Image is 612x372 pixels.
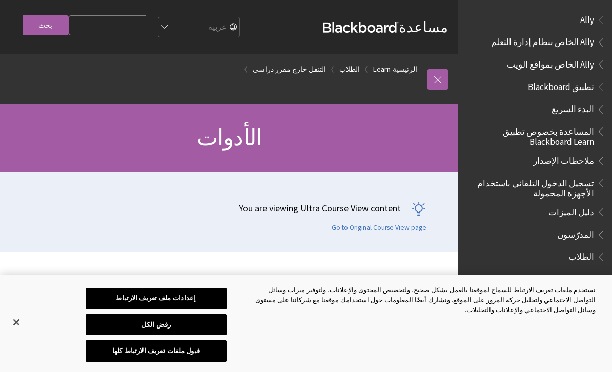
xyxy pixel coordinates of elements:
[323,18,448,36] a: مساعدةBlackboard
[253,63,326,76] a: التنقل خارج مقرر دراسي
[552,101,594,115] span: البدء السريع
[491,34,594,48] span: Ally الخاص بنظام إدارة التعلم
[10,202,426,214] p: You are viewing Ultra Course View content
[507,56,594,70] span: Ally الخاص بمواقع الويب
[533,152,594,166] span: ملاحظات الإصدار
[471,123,594,147] span: المساعدة بخصوص تطبيق Blackboard Learn
[339,63,360,76] a: الطلاب
[86,288,227,309] button: إعدادات ملف تعريف الارتباط
[157,17,239,38] select: Site Language Selector
[553,271,594,285] span: بيان النشاط
[548,204,594,217] span: دليل الميزات
[5,311,28,334] button: إغلاق
[580,11,594,25] span: Ally
[323,22,399,33] strong: Blackboard
[464,11,606,73] nav: Book outline for Anthology Ally Help
[86,314,227,336] button: رفض الكل
[86,340,227,362] button: قبول ملفات تعريف الارتباط كلها
[568,249,594,262] span: الطلاب
[557,226,594,240] span: المدرّسون
[330,223,426,232] a: Go to Original Course View page.
[197,123,261,151] span: الأدوات
[393,63,417,76] a: الرئيسية
[245,285,596,315] div: نستخدم ملفات تعريف الارتباط للسماح لموقعنا بالعمل بشكل صحيح، ولتخصيص المحتوى والإعلانات، ولتوفير ...
[528,78,594,92] span: تطبيق Blackboard
[23,15,69,35] input: بحث
[471,174,594,199] span: تسجيل الدخول التلقائي باستخدام الأجهزة المحمولة
[373,63,391,76] a: Learn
